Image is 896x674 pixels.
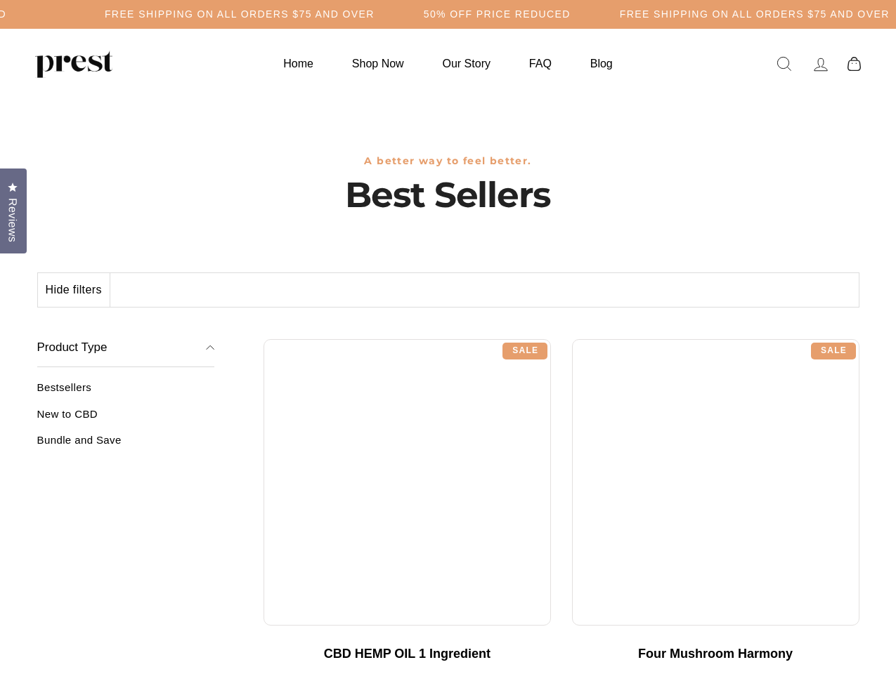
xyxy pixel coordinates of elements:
[586,647,845,662] div: Four Mushroom Harmony
[105,8,375,20] h5: Free Shipping on all orders $75 and over
[335,50,422,77] a: Shop Now
[37,434,215,457] a: Bundle and Save
[573,50,630,77] a: Blog
[37,174,859,216] h1: Best Sellers
[425,50,508,77] a: Our Story
[37,155,859,167] h3: A better way to feel better.
[811,343,856,359] div: Sale
[424,8,571,20] h5: 50% OFF PRICE REDUCED
[37,381,215,404] a: Bestsellers
[4,198,22,242] span: Reviews
[266,50,331,77] a: Home
[35,50,112,78] img: PREST ORGANICS
[278,647,537,662] div: CBD HEMP OIL 1 Ingredient
[512,50,569,77] a: FAQ
[266,50,630,77] ul: Primary
[502,343,547,359] div: Sale
[37,408,215,431] a: New to CBD
[37,329,215,368] button: Product Type
[38,273,110,307] button: Hide filters
[620,8,890,20] h5: Free Shipping on all orders $75 and over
